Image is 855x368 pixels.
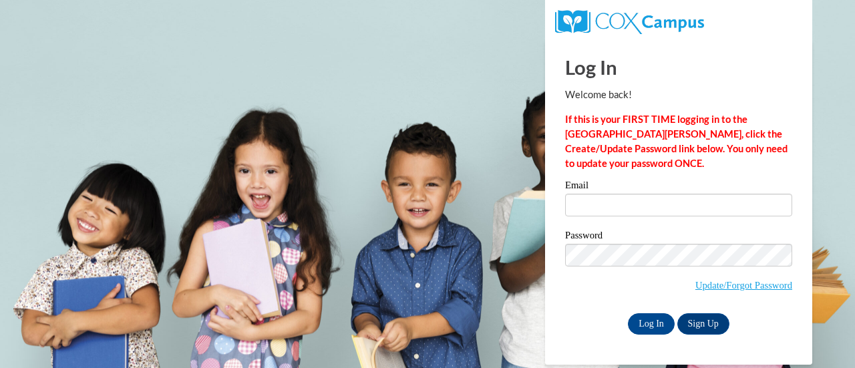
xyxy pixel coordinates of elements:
a: Update/Forgot Password [695,280,792,291]
p: Welcome back! [565,87,792,102]
input: Log In [628,313,675,335]
a: COX Campus [555,15,704,27]
h1: Log In [565,53,792,81]
label: Email [565,180,792,194]
strong: If this is your FIRST TIME logging in to the [GEOGRAPHIC_DATA][PERSON_NAME], click the Create/Upd... [565,114,788,169]
img: COX Campus [555,10,704,34]
a: Sign Up [677,313,729,335]
label: Password [565,230,792,244]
